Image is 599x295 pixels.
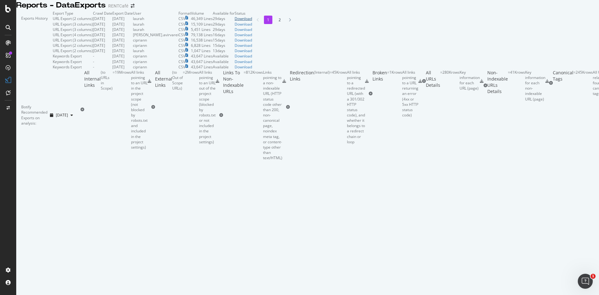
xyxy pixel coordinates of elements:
td: [DATE] [112,64,133,70]
a: Download [235,53,252,59]
div: Download [235,64,252,70]
td: Available for [213,11,235,16]
td: cipriann [133,59,178,64]
td: [DATE] [112,37,133,43]
div: Download [235,27,252,32]
td: [DATE] [112,32,133,37]
div: Exports History [21,16,48,65]
div: URL Export (2 columns) [53,48,93,53]
td: cipriann [133,37,178,43]
div: CSV [178,16,185,21]
div: Links pointing to a non-indexable URL (HTTP status code other than 200, non-canonical page, noind... [263,70,282,160]
div: All Internal Links [84,70,101,150]
div: CSV [178,37,185,43]
div: csv-export [216,79,219,83]
td: Export Type [53,11,93,16]
td: [DATE] [93,37,112,43]
div: Redirection Links [290,70,314,145]
td: Status [235,11,252,16]
div: = 280K rows [440,70,460,93]
div: URL Export (2 columns) [53,43,93,48]
td: Format [178,11,191,16]
td: 6,828 Lines [191,43,213,48]
td: Export Date [112,11,133,16]
td: [DATE] [112,16,133,21]
div: All External Links [155,70,172,145]
div: ( to Out of Scope URLs ) [172,70,183,145]
div: Keywords Export [53,59,82,64]
button: [DATE] [47,110,75,120]
div: URL Export (3 columns) [53,37,93,43]
div: All URLs Details [426,70,440,93]
td: [DATE] [93,32,112,37]
a: Download [235,16,252,21]
td: laurah [133,16,178,21]
td: cipriann [133,43,178,48]
td: 79,138 Lines [191,32,213,37]
a: Download [235,43,252,48]
span: 2025 Sep. 3rd [56,112,68,118]
td: laurah [133,27,178,32]
div: CSV [178,27,185,32]
div: CSV [178,59,185,64]
div: Non-Indexable URLs Details [487,70,508,102]
div: CSV [178,48,185,53]
div: CSV [178,64,185,70]
td: - [93,64,112,70]
td: 29 days [213,27,235,32]
td: [DATE] [112,59,133,64]
td: 29 days [213,16,235,21]
td: [DATE] [112,22,133,27]
div: CSV [178,43,185,48]
div: = 2M rows [183,70,199,145]
td: 15,109 Lines [191,22,213,27]
div: csv-export [545,79,549,83]
div: RENTCafé [108,3,128,9]
a: Download [235,22,252,27]
div: = 41K rows [508,70,525,102]
td: - [93,59,112,64]
a: Download [235,37,252,43]
li: 2 [275,16,284,24]
div: Canonical Tags [553,70,573,96]
div: ( Internal ) [314,70,330,145]
div: csv-export [480,79,484,83]
div: Key information for each URL (page) [460,70,480,91]
div: Download [235,32,252,37]
td: [DATE] [112,48,133,53]
div: Botify Recommended Exports on analysis: [21,104,47,126]
div: = 19M rows [113,70,131,150]
iframe: Intercom live chat [578,274,593,289]
td: [DATE] [112,53,133,59]
td: User [133,11,178,16]
div: CSV [178,53,185,59]
div: Available [213,53,235,59]
td: 15 days [213,37,235,43]
div: URL Export (3 columns) [53,22,93,27]
div: = 812K rows [244,70,263,160]
div: Key information for each non-indexable URL (page) [525,70,545,102]
div: csv-export [282,79,286,83]
div: ( to URLs in Scope ) [101,70,113,150]
td: - [93,53,112,59]
div: URL Export (4 columns) [53,32,93,37]
div: All links pointing to an URL out of the project scope (blocked by robots.txt or not included in t... [199,70,216,145]
div: CSV [178,22,185,27]
div: Broken Links [373,70,387,118]
td: [DATE] [93,27,112,32]
td: 43,647 Lines [191,53,213,59]
div: All links pointing to a redirected URL (with a 301/302 HTTP status code), and whether it belongs ... [347,70,365,145]
li: 1 [264,16,272,24]
td: [DATE] [112,27,133,32]
div: = 1K rows [387,70,402,118]
td: [DATE] [93,43,112,48]
td: [DATE] [93,48,112,53]
td: 13 days [213,48,235,53]
td: cipriann [133,64,178,70]
a: Download [235,59,252,64]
